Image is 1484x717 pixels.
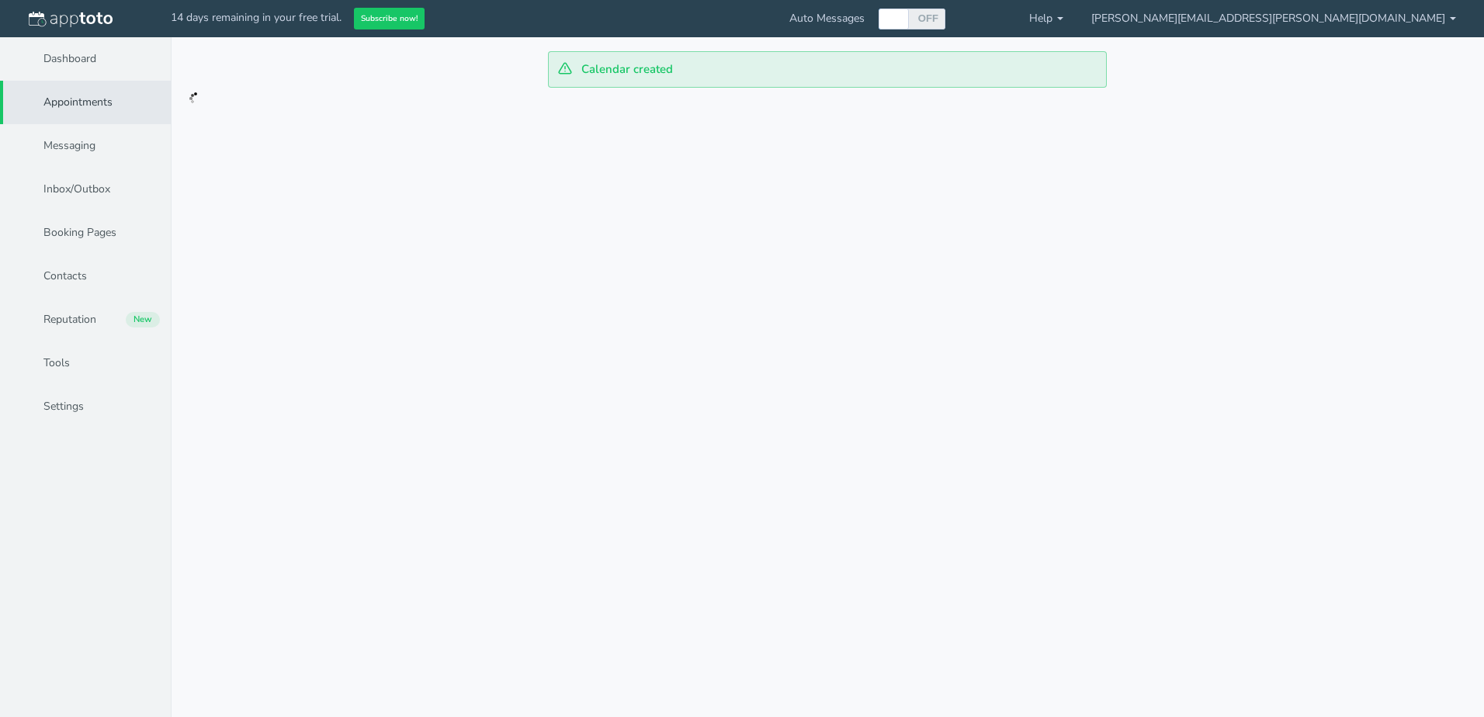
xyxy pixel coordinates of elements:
span: Dashboard [43,51,96,67]
span: Appointments [43,95,113,110]
span: Contacts [43,268,87,284]
span: Messaging [43,138,95,154]
span: Settings [43,399,84,414]
div: Calendar created [548,51,1107,88]
label: OFF [917,12,939,25]
span: Booking Pages [43,225,116,241]
button: Subscribe now! [354,8,425,30]
span: Reputation [43,312,96,327]
span: Auto Messages [789,11,865,26]
span: 14 days remaining in your free trial. [171,10,342,25]
span: Tools [43,355,70,371]
img: logo-apptoto--white.svg [29,12,113,27]
span: Inbox/Outbox [43,182,110,197]
div: New [126,312,160,327]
